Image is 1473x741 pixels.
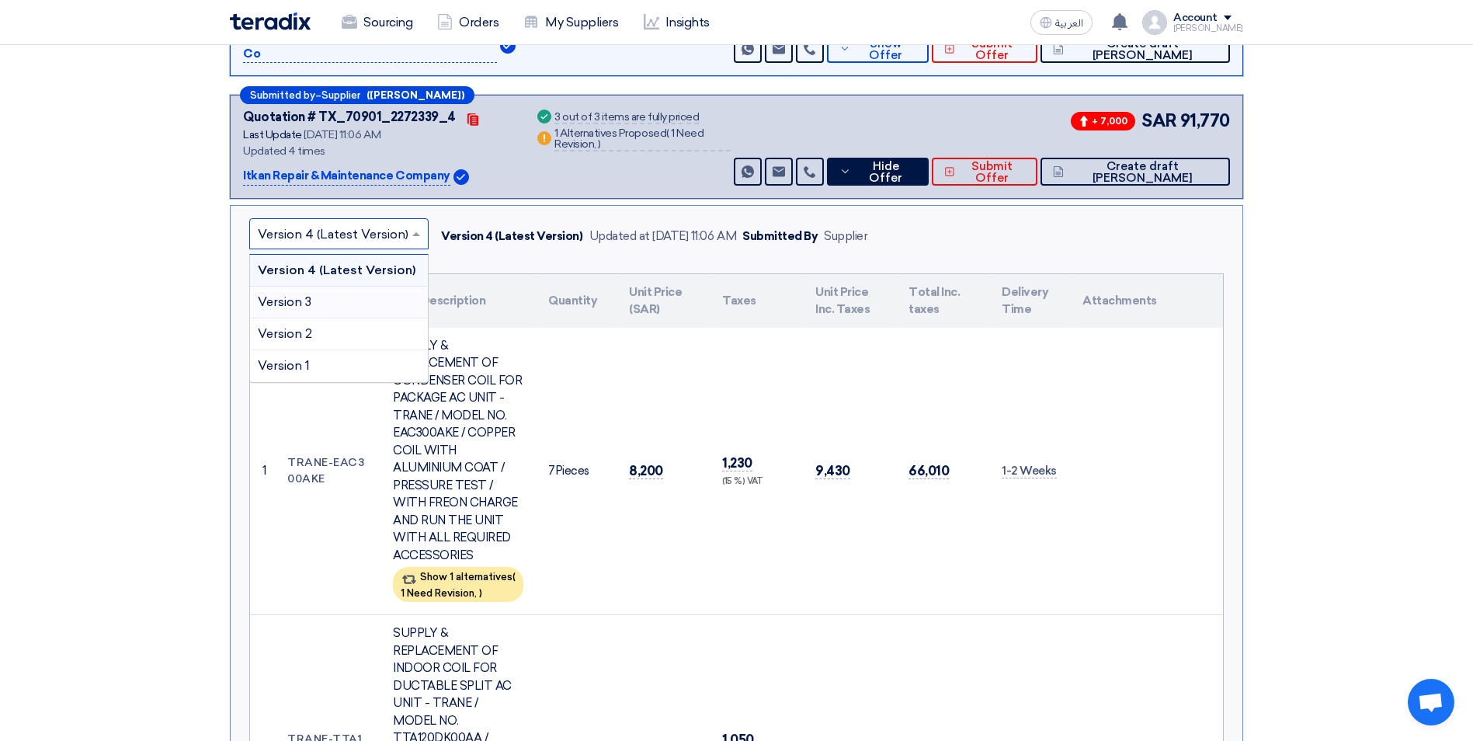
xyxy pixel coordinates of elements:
[1141,108,1177,134] span: SAR
[258,263,415,277] span: Version 4 (Latest Version)
[243,167,450,186] p: Itkan Repair & Maintenance Company
[617,274,710,328] th: Unit Price (SAR)
[536,274,617,328] th: Quantity
[243,143,516,159] div: Updated 4 times
[479,587,482,599] span: )
[824,228,867,245] div: Supplier
[554,127,703,151] span: 1 Need Revision,
[1142,10,1167,35] img: profile_test.png
[959,38,1025,61] span: Submit Offer
[1180,108,1230,134] span: 91,770
[1173,24,1243,33] div: [PERSON_NAME]
[722,455,752,471] span: 1,230
[598,137,601,151] span: )
[230,12,311,30] img: Teradix logo
[1408,679,1454,725] a: Open chat
[250,90,315,100] span: Submitted by
[554,112,699,124] div: 3 out of 3 items are fully priced
[258,358,310,373] span: Version 1
[258,326,312,341] span: Version 2
[1071,112,1135,130] span: + 7,000
[367,90,464,100] b: ([PERSON_NAME])
[855,161,916,184] span: Hide Offer
[243,27,497,63] p: Al Saqour Factory for Condenser Industries Co
[589,228,737,245] div: Updated at [DATE] 11:06 AM
[908,463,949,479] span: 66,010
[304,128,380,141] span: [DATE] 11:06 AM
[932,158,1037,186] button: Submit Offer
[258,294,311,309] span: Version 3
[1030,10,1093,35] button: العربية
[1068,38,1218,61] span: Create draft [PERSON_NAME]
[393,567,523,602] div: Show 1 alternatives
[666,127,669,140] span: (
[250,328,275,615] td: 1
[827,35,929,63] button: Show Offer
[243,108,456,127] div: Quotation # TX_70901_2272339_4
[1068,161,1218,184] span: Create draft [PERSON_NAME]
[554,128,730,151] div: 1 Alternatives Proposed
[275,328,380,615] td: TRANE-EAC300AKE
[854,38,916,61] span: Show Offer
[401,587,477,599] span: 1 Need Revision,
[1055,18,1083,29] span: العربية
[959,161,1025,184] span: Submit Offer
[989,274,1070,328] th: Delivery Time
[710,274,803,328] th: Taxes
[425,5,511,40] a: Orders
[1173,12,1218,25] div: Account
[243,128,302,141] span: Last Update
[803,274,896,328] th: Unit Price Inc. Taxes
[1070,274,1223,328] th: Attachments
[393,337,523,565] div: SUPPLY & REPLACEMENT OF CONDENSER COIL FOR PACKAGE AC UNIT - TRANE / MODEL NO. EAC300AKE / COPPER...
[441,228,583,245] div: Version 4 (Latest Version)
[240,86,474,104] div: –
[511,5,631,40] a: My Suppliers
[1040,35,1230,63] button: Create draft [PERSON_NAME]
[512,571,516,583] span: (
[932,35,1037,63] button: Submit Offer
[896,274,989,328] th: Total Inc. taxes
[631,5,722,40] a: Insights
[1040,158,1230,186] button: Create draft [PERSON_NAME]
[722,475,790,489] div: (15 %) VAT
[548,464,555,478] span: 7
[380,274,536,328] th: Item Description
[815,463,850,479] span: 9,430
[1002,464,1057,478] span: 1-2 Weeks
[742,228,818,245] div: Submitted By
[629,463,663,479] span: 8,200
[321,90,360,100] span: Supplier
[536,328,617,615] td: Pieces
[329,5,425,40] a: Sourcing
[453,169,469,185] img: Verified Account
[827,158,929,186] button: Hide Offer
[500,38,516,54] img: Verified Account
